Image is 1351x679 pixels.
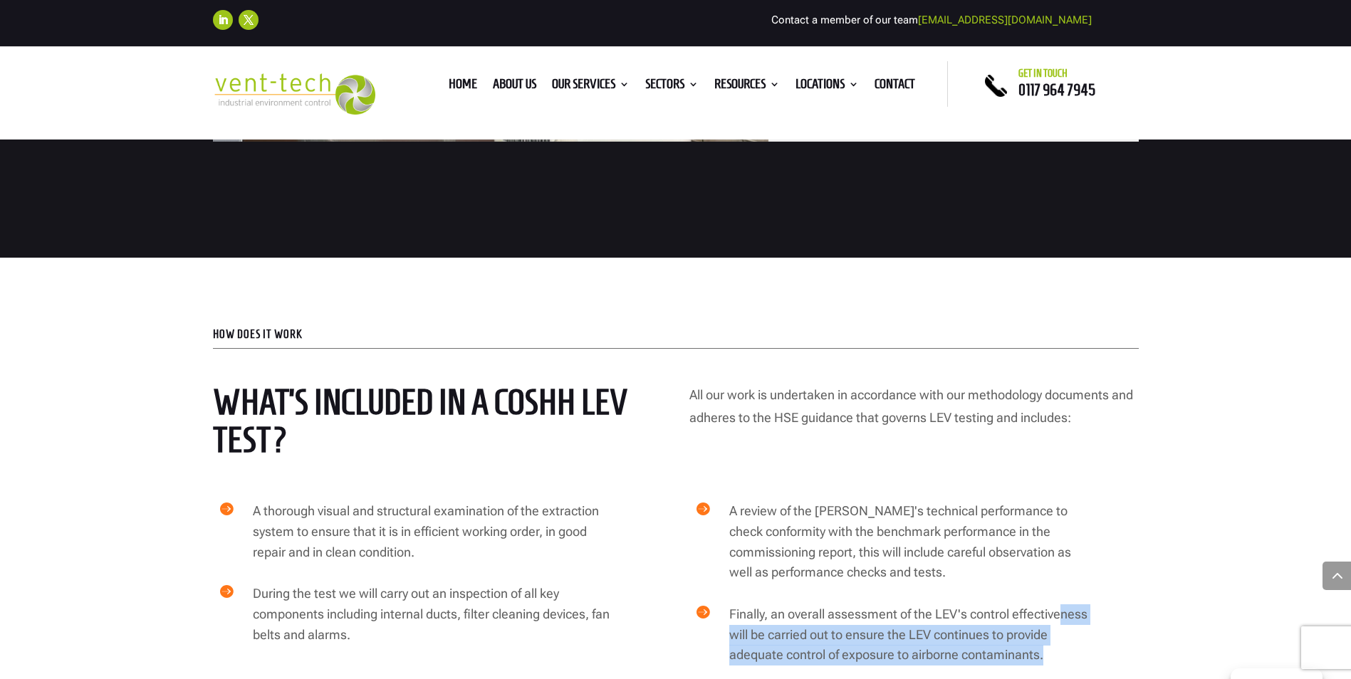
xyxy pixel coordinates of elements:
a: About us [493,79,536,95]
span: A review of the [PERSON_NAME]'s technical performance to check conformity with the benchmark perf... [729,503,1071,579]
a: Locations [796,79,859,95]
span: Finally, an overall assessment of the LEV's control effectiveness will be carried out to ensure t... [729,606,1087,663]
a: Contact [875,79,915,95]
a: Follow on X [239,10,259,30]
a: Follow on LinkedIn [213,10,233,30]
span: A thorough visual and structural examination of the extraction system to ensure that it is in eff... [253,503,599,559]
span: What’s included in a COSHH LEV Test? [213,382,628,459]
a: Sectors [645,79,699,95]
span:  [219,501,234,515]
a: [EMAIL_ADDRESS][DOMAIN_NAME] [918,14,1092,26]
span:  [219,584,234,598]
a: 0117 964 7945 [1018,81,1095,98]
p: how does it work [213,329,1139,340]
span: Contact a member of our team [771,14,1092,26]
img: 2023-09-27T08_35_16.549ZVENT-TECH---Clear-background [213,73,376,115]
span: Get in touch [1018,68,1068,79]
a: Home [449,79,477,95]
span:  [696,604,710,619]
p: All our work is undertaken in accordance with our methodology documents and adheres to the HSE gu... [689,384,1139,430]
a: Resources [714,79,780,95]
span:  [696,501,710,515]
a: Our Services [552,79,630,95]
span: During the test we will carry out an inspection of all key components including internal ducts, f... [253,586,610,642]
